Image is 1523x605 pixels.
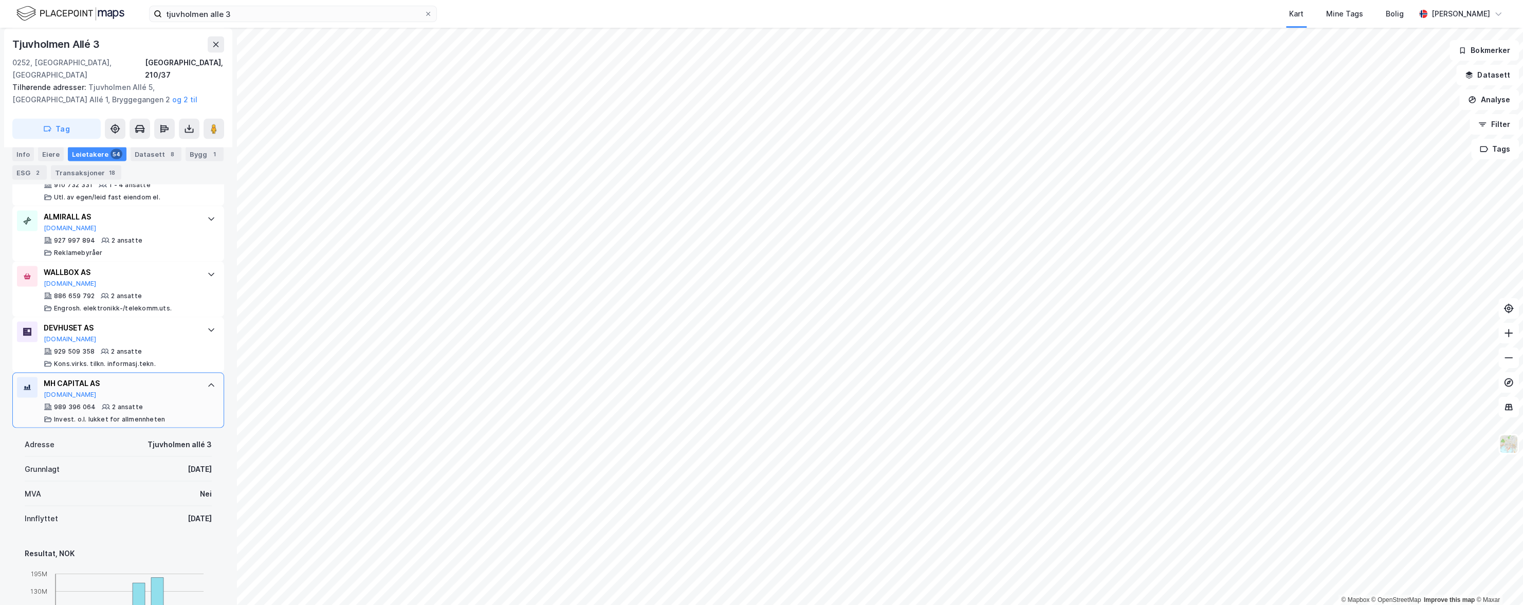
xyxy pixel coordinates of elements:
div: ESG [12,166,47,180]
div: Reklamebyråer [54,248,103,256]
div: [PERSON_NAME] [1432,8,1490,20]
div: 1 [209,149,219,159]
div: Resultat, NOK [25,547,212,559]
div: 927 997 894 [54,236,95,244]
div: Utl. av egen/leid fast eiendom el. [54,193,160,201]
tspan: 195M [31,570,47,577]
div: Invest. o.l. lukket for allmennheten [54,415,165,423]
div: 0252, [GEOGRAPHIC_DATA], [GEOGRAPHIC_DATA] [12,57,145,81]
div: Grunnlagt [25,463,60,475]
div: Engrosh. elektronikk-/telekomm.uts. [54,304,172,312]
button: [DOMAIN_NAME] [44,390,97,398]
input: Søk på adresse, matrikkel, gårdeiere, leietakere eller personer [162,6,424,22]
div: Eiere [38,147,64,161]
div: Tjuvholmen Allé 3 [12,36,102,52]
div: 886 659 792 [54,291,95,300]
div: WALLBOX AS [44,266,197,278]
div: Nei [200,487,212,500]
img: Z [1499,434,1518,454]
div: 2 ansatte [111,347,142,355]
img: logo.f888ab2527a4732fd821a326f86c7f29.svg [16,5,124,23]
button: Tags [1471,139,1519,159]
div: 2 ansatte [112,402,143,411]
button: Analyse [1459,89,1519,110]
div: [GEOGRAPHIC_DATA], 210/37 [145,57,224,81]
button: [DOMAIN_NAME] [44,335,97,343]
tspan: 130M [30,587,47,595]
a: OpenStreetMap [1371,596,1421,603]
div: 910 732 331 [54,180,93,189]
div: Transaksjoner [51,166,121,180]
button: Bokmerker [1449,40,1519,61]
div: Mine Tags [1326,8,1363,20]
button: [DOMAIN_NAME] [44,224,97,232]
div: 18 [107,168,117,178]
button: Tag [12,118,101,139]
div: 1 - 4 ansatte [109,180,151,189]
div: Kart [1289,8,1304,20]
div: Tjuvholmen allé 3 [148,438,212,450]
div: [DATE] [188,463,212,475]
div: 929 509 358 [54,347,95,355]
button: Filter [1470,114,1519,135]
div: DEVHUSET AS [44,321,197,334]
div: Bolig [1386,8,1404,20]
div: 2 [32,168,43,178]
div: [DATE] [188,512,212,524]
button: [DOMAIN_NAME] [44,279,97,287]
div: MH CAPITAL AS [44,377,197,389]
a: Mapbox [1341,596,1369,603]
div: Info [12,147,34,161]
div: Innflyttet [25,512,58,524]
div: 8 [167,149,177,159]
div: 2 ansatte [111,291,142,300]
div: Kons.virks. tilkn. informasj.tekn. [54,359,156,368]
div: Tjuvholmen Allé 5, [GEOGRAPHIC_DATA] Allé 1, Bryggegangen 2 [12,81,216,106]
span: Tilhørende adresser: [12,83,88,91]
div: 2 ansatte [112,236,142,244]
div: Bygg [186,147,224,161]
iframe: Chat Widget [1472,556,1523,605]
div: Leietakere [68,147,126,161]
div: MVA [25,487,41,500]
div: 54 [111,149,122,159]
div: ALMIRALL AS [44,210,197,223]
div: 989 396 064 [54,402,96,411]
a: Improve this map [1424,596,1475,603]
button: Datasett [1456,65,1519,85]
div: Adresse [25,438,54,450]
div: Datasett [131,147,181,161]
